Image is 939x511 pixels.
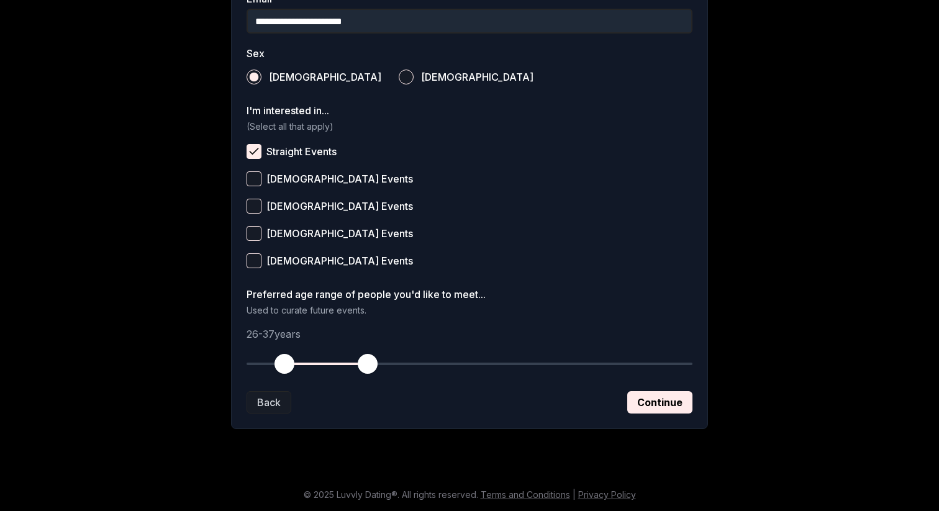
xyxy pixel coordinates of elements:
button: [DEMOGRAPHIC_DATA] [247,70,261,84]
a: Privacy Policy [578,489,636,500]
button: [DEMOGRAPHIC_DATA] Events [247,226,261,241]
label: I'm interested in... [247,106,692,115]
button: [DEMOGRAPHIC_DATA] Events [247,253,261,268]
p: Used to curate future events. [247,304,692,317]
button: Continue [627,391,692,414]
button: [DEMOGRAPHIC_DATA] [399,70,414,84]
button: Straight Events [247,144,261,159]
span: | [573,489,576,500]
span: Straight Events [266,147,337,156]
a: Terms and Conditions [481,489,570,500]
label: Sex [247,48,692,58]
button: [DEMOGRAPHIC_DATA] Events [247,171,261,186]
label: Preferred age range of people you'd like to meet... [247,289,692,299]
span: [DEMOGRAPHIC_DATA] Events [266,201,413,211]
p: 26 - 37 years [247,327,692,341]
button: Back [247,391,291,414]
span: [DEMOGRAPHIC_DATA] [421,72,533,82]
span: [DEMOGRAPHIC_DATA] [269,72,381,82]
p: (Select all that apply) [247,120,692,133]
span: [DEMOGRAPHIC_DATA] Events [266,174,413,184]
span: [DEMOGRAPHIC_DATA] Events [266,256,413,266]
button: [DEMOGRAPHIC_DATA] Events [247,199,261,214]
span: [DEMOGRAPHIC_DATA] Events [266,228,413,238]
